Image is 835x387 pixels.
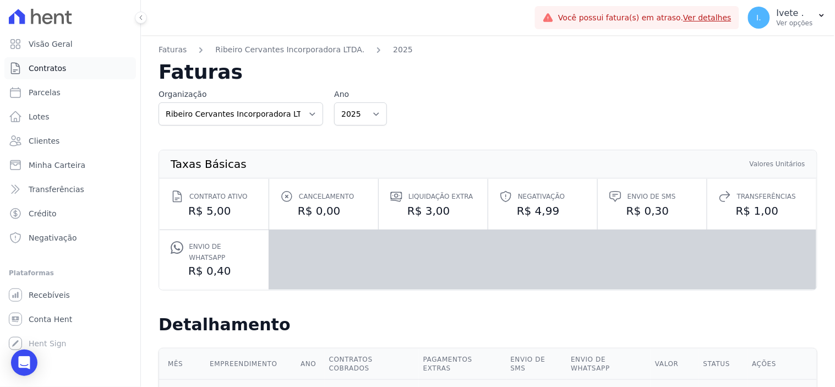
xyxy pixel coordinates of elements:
[777,8,813,19] p: Ivete .
[29,63,66,74] span: Contratos
[9,266,132,280] div: Plataformas
[189,191,247,202] span: Contrato ativo
[747,348,817,380] th: Ações
[4,81,136,103] a: Parcelas
[518,191,565,202] span: Negativação
[170,159,247,169] th: Taxas Básicas
[4,33,136,55] a: Visão Geral
[171,263,258,279] dd: R$ 0,40
[558,12,732,24] span: Você possui fatura(s) em atraso.
[683,13,732,22] a: Ver detalhes
[334,89,387,100] label: Ano
[29,184,84,195] span: Transferências
[4,178,136,200] a: Transferências
[4,203,136,225] a: Crédito
[499,203,586,219] dd: R$ 4,99
[419,348,506,380] th: Pagamentos extras
[29,87,61,98] span: Parcelas
[4,154,136,176] a: Minha Carteira
[390,203,477,219] dd: R$ 3,00
[159,348,205,380] th: Mês
[299,191,354,202] span: Cancelamento
[757,14,762,21] span: I.
[159,62,817,82] h2: Faturas
[739,2,835,33] button: I. Ivete . Ver opções
[29,232,77,243] span: Negativação
[29,208,57,219] span: Crédito
[11,350,37,376] div: Open Intercom Messenger
[29,160,85,171] span: Minha Carteira
[280,203,367,219] dd: R$ 0,00
[29,39,73,50] span: Visão Geral
[29,314,72,325] span: Conta Hent
[29,290,70,301] span: Recebíveis
[325,348,419,380] th: Contratos cobrados
[699,348,748,380] th: Status
[718,203,805,219] dd: R$ 1,00
[566,348,651,380] th: Envio de Whatsapp
[651,348,699,380] th: Valor
[4,308,136,330] a: Conta Hent
[159,44,187,56] a: Faturas
[777,19,813,28] p: Ver opções
[4,106,136,128] a: Lotes
[29,135,59,146] span: Clientes
[296,348,325,380] th: Ano
[749,159,806,169] th: Valores Unitários
[29,111,50,122] span: Lotes
[737,191,796,202] span: Transferências
[189,241,258,263] span: Envio de Whatsapp
[4,284,136,306] a: Recebíveis
[159,315,817,335] h2: Detalhamento
[609,203,696,219] dd: R$ 0,30
[4,227,136,249] a: Negativação
[4,57,136,79] a: Contratos
[171,203,258,219] dd: R$ 5,00
[506,348,567,380] th: Envio de SMS
[408,191,473,202] span: Liquidação extra
[205,348,296,380] th: Empreendimento
[4,130,136,152] a: Clientes
[159,44,817,62] nav: Breadcrumb
[215,44,364,56] a: Ribeiro Cervantes Incorporadora LTDA.
[627,191,676,202] span: Envio de SMS
[393,44,413,56] a: 2025
[159,89,323,100] label: Organização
